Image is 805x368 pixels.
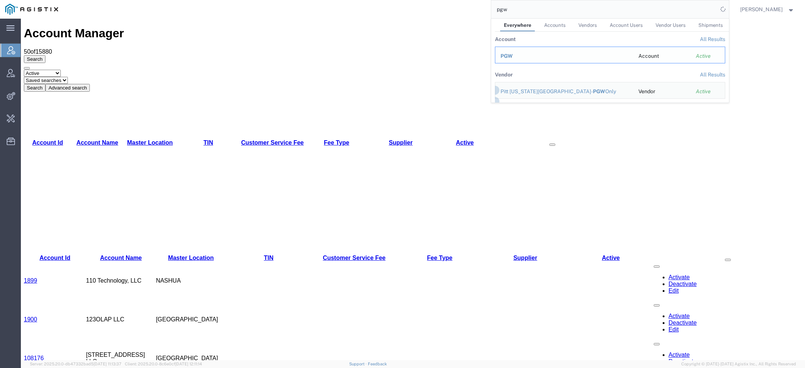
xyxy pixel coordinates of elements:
[368,362,387,366] a: Feedback
[243,236,253,242] a: TIN
[125,362,202,366] span: Client: 2025.20.0-8c6e0cf
[147,236,193,242] a: Master Location
[633,47,691,63] td: Account
[65,236,135,243] th: Account Name
[302,236,364,242] a: Customer Service Fee
[376,236,462,243] th: Fee Type
[740,5,795,14] button: [PERSON_NAME]
[593,88,605,94] span: PGW
[106,121,152,127] a: Master Location
[698,22,723,28] span: Shipments
[135,236,205,243] th: Master Location
[696,52,720,60] div: Active
[581,236,599,242] a: Active
[648,269,658,275] a: Edit
[740,5,783,13] span: Kaitlyn Hostetler
[220,120,283,128] th: Customer Service Fee
[205,236,291,243] th: TIN
[504,22,531,28] span: Everywhere
[462,236,547,243] th: Supplier
[656,22,686,28] span: Vendor Users
[435,121,453,127] a: Active
[30,362,121,366] span: Server: 2025.20.0-db47332bad5
[135,281,205,320] td: [GEOGRAPHIC_DATA]
[681,361,796,367] span: Copyright © [DATE]-[DATE] Agistix Inc., All Rights Reserved
[3,298,16,304] a: 1900
[610,22,643,28] span: Account Users
[156,120,219,128] th: TIN
[547,236,633,243] th: Active
[491,0,718,18] input: Search for shipment number, reference number
[19,236,50,242] a: Account Id
[700,72,725,78] a: View all vendors found by criterion
[544,22,566,28] span: Accounts
[303,121,328,127] a: Fee Type
[25,65,69,73] button: Advanced search
[103,120,155,128] th: Master Location
[21,19,805,360] iframe: FS Legacy Container
[291,236,376,243] th: Customer Service Fee
[65,243,135,281] td: 110 Technology, LLC
[648,333,669,339] a: Activate
[700,36,725,42] a: View all accounts found by criterion
[495,67,513,82] th: Vendor
[648,255,669,262] a: Activate
[11,121,42,127] a: Account Id
[501,88,628,95] div: Pitt Ohio Ground-PGW Only
[349,362,368,366] a: Support
[633,82,691,99] td: Vendor
[501,53,513,59] span: PGW
[284,120,347,128] th: Fee Type
[495,32,729,103] table: Search Results
[79,236,121,242] a: Account Name
[3,259,16,265] a: 1899
[528,125,534,127] button: Manage table columns
[648,301,676,307] a: Deactivate
[648,262,676,268] a: Deactivate
[4,120,50,128] th: Account Id
[648,340,676,346] a: Deactivate
[56,121,97,127] a: Account Name
[183,121,192,127] a: TIN
[578,22,597,28] span: Vendors
[648,308,658,314] a: Edit
[348,120,411,128] th: Supplier
[368,121,392,127] a: Supplier
[65,320,135,359] td: [STREET_ADDRESS] LLC
[51,120,102,128] th: Account Name
[492,236,516,242] a: Supplier
[704,240,710,242] button: Manage table columns
[412,120,476,128] th: Active
[135,243,205,281] td: NASHUA
[501,52,628,60] div: PGW
[406,236,432,242] a: Fee Type
[3,336,23,343] a: 108176
[175,362,202,366] span: [DATE] 12:11:14
[5,4,58,15] img: logo
[3,236,65,243] th: Account Id
[94,362,121,366] span: [DATE] 11:13:37
[495,32,541,47] th: Account
[65,281,135,320] td: 123OLAP LLC
[648,294,669,301] a: Activate
[220,121,283,127] a: Customer Service Fee
[696,88,720,95] div: Active
[135,320,205,359] td: [GEOGRAPHIC_DATA]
